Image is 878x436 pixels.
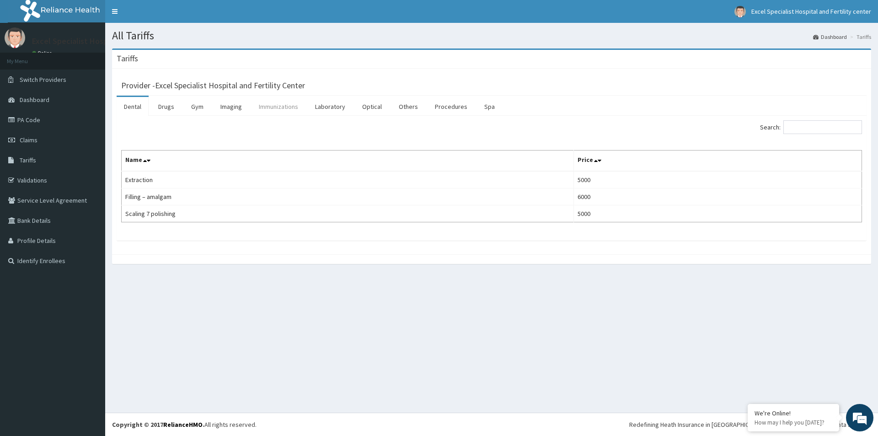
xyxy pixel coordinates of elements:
p: How may I help you today? [755,419,832,426]
label: Search: [760,120,862,134]
td: 5000 [573,171,862,188]
a: Spa [477,97,502,116]
input: Search: [783,120,862,134]
td: Filling – amalgam [122,188,574,205]
a: Drugs [151,97,182,116]
span: Excel Specialist Hospital and Fertility center [751,7,871,16]
td: Scaling 7 polishing [122,205,574,222]
div: Redefining Heath Insurance in [GEOGRAPHIC_DATA] using Telemedicine and Data Science! [629,420,871,429]
a: Imaging [213,97,249,116]
a: Others [391,97,425,116]
img: User Image [734,6,746,17]
span: Switch Providers [20,75,66,84]
h3: Provider - Excel Specialist Hospital and Fertility Center [121,81,305,90]
li: Tariffs [848,33,871,41]
td: Extraction [122,171,574,188]
a: RelianceHMO [163,420,203,429]
span: Dashboard [20,96,49,104]
a: Procedures [428,97,475,116]
img: User Image [5,27,25,48]
a: Gym [184,97,211,116]
strong: Copyright © 2017 . [112,420,204,429]
td: 6000 [573,188,862,205]
a: Dashboard [813,33,847,41]
span: Claims [20,136,37,144]
th: Price [573,151,862,172]
a: Online [32,50,54,56]
p: Excel Specialist Hospital and Fertility center [32,37,192,45]
div: We're Online! [755,409,832,417]
h1: All Tariffs [112,30,871,42]
th: Name [122,151,574,172]
a: Laboratory [308,97,353,116]
td: 5000 [573,205,862,222]
a: Dental [117,97,149,116]
a: Immunizations [252,97,305,116]
footer: All rights reserved. [105,413,878,436]
span: Tariffs [20,156,36,164]
h3: Tariffs [117,54,138,63]
a: Optical [355,97,389,116]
